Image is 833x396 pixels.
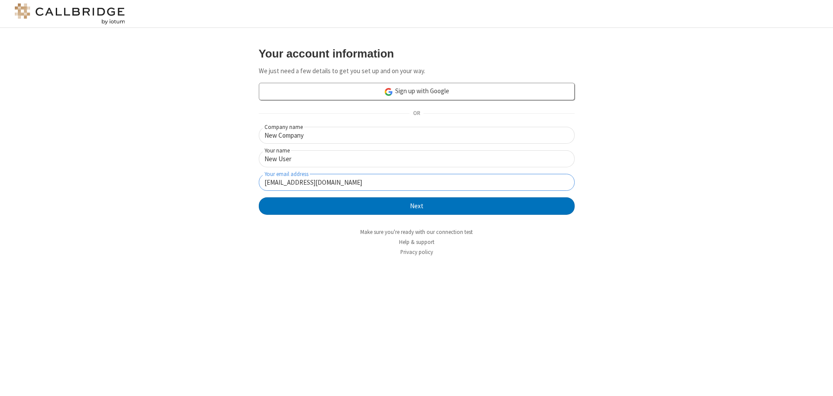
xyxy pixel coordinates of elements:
[13,3,126,24] img: logo@2x.png
[259,83,575,100] a: Sign up with Google
[259,197,575,215] button: Next
[400,248,433,256] a: Privacy policy
[259,127,575,144] input: Company name
[259,66,575,76] p: We just need a few details to get you set up and on your way.
[399,238,434,246] a: Help & support
[360,228,473,236] a: Make sure you're ready with our connection test
[259,174,575,191] input: Your email address
[410,108,423,120] span: OR
[259,150,575,167] input: Your name
[259,47,575,60] h3: Your account information
[384,87,393,97] img: google-icon.png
